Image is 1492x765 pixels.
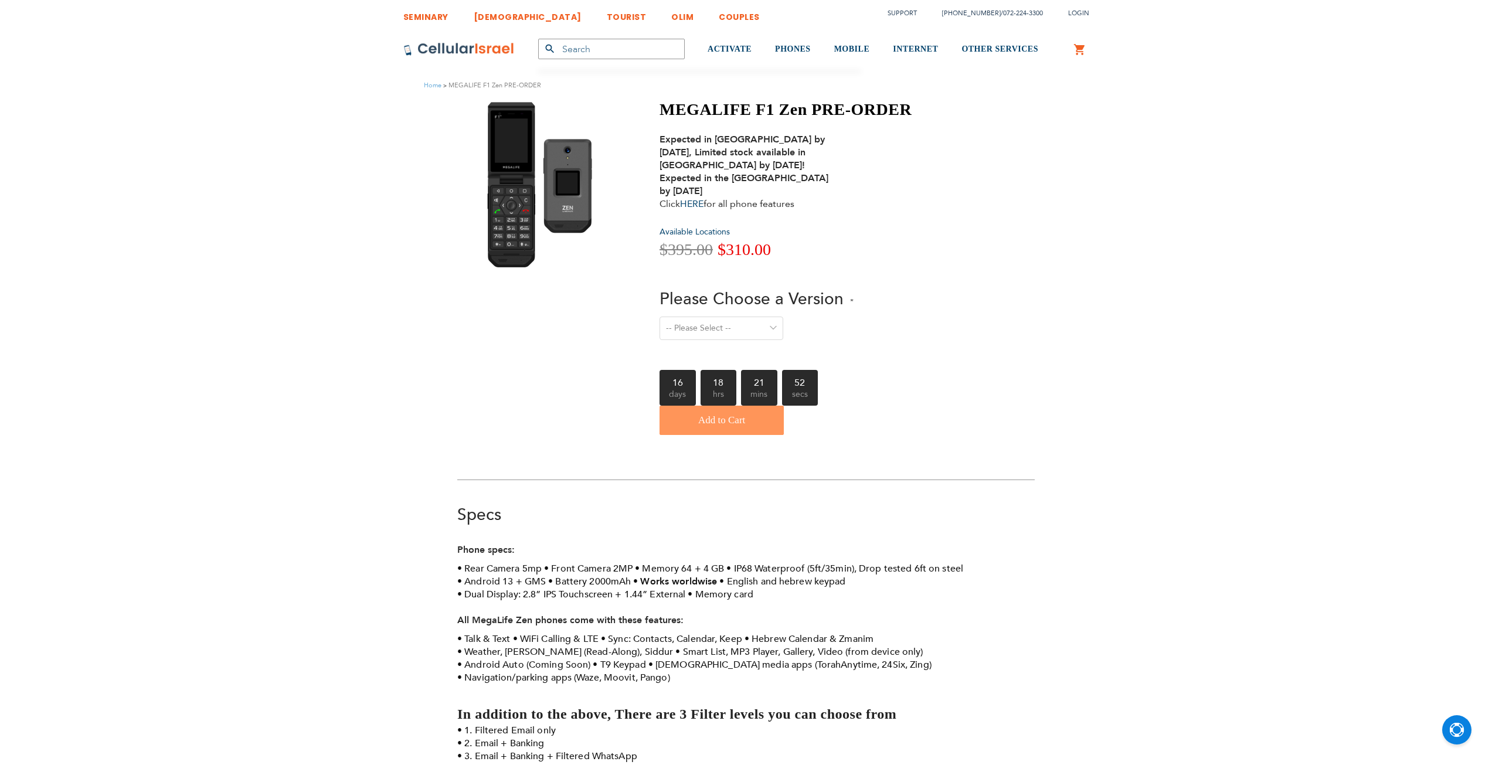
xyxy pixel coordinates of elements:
[893,45,938,53] span: INTERNET
[701,370,737,387] b: 18
[680,198,703,210] a: HERE
[403,3,448,25] a: SEMINARY
[457,671,670,684] li: Navigation/parking apps (Waze, Moovit, Pango)
[961,45,1038,53] span: OTHER SERVICES
[942,9,1001,18] a: [PHONE_NUMBER]
[660,387,696,406] span: days
[660,133,828,198] strong: Expected in [GEOGRAPHIC_DATA] by [DATE], Limited stock available in [GEOGRAPHIC_DATA] by [DATE]! ...
[548,575,631,588] li: Battery 2000mAh
[1068,9,1089,18] span: Login
[660,288,844,310] span: Please Choose a Version
[457,562,542,575] li: Rear Camera 5mp
[708,28,752,72] a: ACTIVATE
[782,387,818,406] span: secs
[457,504,501,526] a: Specs
[961,28,1038,72] a: OTHER SERVICES
[834,28,870,72] a: MOBILE
[745,633,874,645] li: Hebrew Calendar & Zmanim
[660,133,841,210] div: Click for all phone features
[775,45,811,53] span: PHONES
[601,633,742,645] li: Sync: Contacts, Calendar, Keep
[538,39,685,59] input: Search
[660,370,696,387] b: 16
[930,5,1043,22] li: /
[457,724,1035,737] li: 1. Filtered Email only
[457,614,684,627] strong: All MegaLife Zen phones come with these features:
[593,658,645,671] li: T9 Keypad
[660,226,730,237] a: Available Locations
[457,645,673,658] li: Weather, [PERSON_NAME] (Read-Along), Siddur
[688,588,753,601] li: Memory card
[1003,9,1043,18] a: 072-224-3300
[457,658,590,671] li: Android Auto (Coming Soon)
[719,3,760,25] a: COUPLES
[544,562,633,575] li: Front Camera 2MP
[671,3,694,25] a: OLIM
[893,28,938,72] a: INTERNET
[726,562,963,575] li: IP68 Waterproof (5ft/35min), Drop tested 6ft on steel
[648,658,932,671] li: [DEMOGRAPHIC_DATA] media apps (TorahAnytime, 24Six, Zing)
[607,3,647,25] a: TOURIST
[888,9,917,18] a: Support
[457,633,511,645] li: Talk & Text
[403,42,515,56] img: Cellular Israel Logo
[640,575,717,588] strong: Works worldwise
[457,543,515,556] strong: Phone specs:
[775,28,811,72] a: PHONES
[513,633,599,645] li: WiFi Calling & LTE
[457,588,685,601] li: Dual Display: 2.8” IPS Touchscreen + 1.44” External
[424,81,441,90] a: Home
[834,45,870,53] span: MOBILE
[457,737,1035,750] li: 2. Email + Banking
[457,706,896,722] strong: In addition to the above, There are 3 Filter levels you can choose from
[635,562,724,575] li: Memory 64 + 4 GB
[719,575,845,588] li: English and hebrew keypad
[457,575,546,588] li: Android 13 + GMS
[701,387,737,406] span: hrs
[660,240,713,259] span: $395.00
[718,240,771,259] span: $310.00
[741,387,777,406] span: mins
[708,45,752,53] span: ACTIVATE
[441,80,541,91] li: MEGALIFE F1 Zen PRE-ORDER
[782,370,818,387] b: 52
[741,370,777,387] b: 21
[474,3,582,25] a: [DEMOGRAPHIC_DATA]
[660,100,912,120] h1: MEGALIFE F1 Zen PRE-ORDER
[675,645,923,658] li: Smart List, MP3 Player, Gallery, Video (from device only)
[478,100,606,270] img: MEGALIFE F1 Zen PRE-ORDER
